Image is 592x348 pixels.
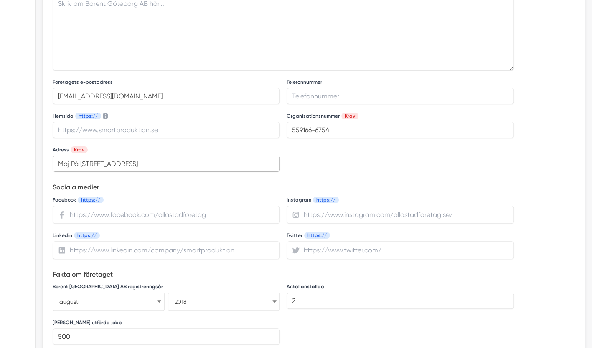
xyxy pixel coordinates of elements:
input: https://www.facebook.com/allastadforetag [53,206,280,224]
label: Måste börja med https:// [53,113,108,119]
input: https://www.linkedin.com/company/smartproduktion [53,241,280,259]
svg: Facebook [58,211,66,219]
input: Adress [53,156,280,172]
span: https:// [74,232,100,239]
label: Organisationsnummer [287,113,358,119]
label: Facebook [53,197,104,203]
h5: Sociala medier [53,182,514,194]
label: Antal anställda [287,283,324,290]
input: 500 [53,328,280,345]
svg: Instagram [292,211,300,219]
input: Telefonnummer [287,88,514,104]
svg: Twitter [292,246,300,255]
label: Twitter [287,232,330,239]
label: Instagram [287,197,339,203]
span: Krav [71,146,88,153]
label: Telefonnummer [287,79,322,86]
input: info@smartproduktion.se [53,88,280,104]
input: https://www.instagram.com/allastadforetag.se/ [287,206,514,224]
span: https:// [313,197,339,203]
input: 559252-5512 [287,122,514,138]
label: [PERSON_NAME] utförda jobb [53,319,122,326]
input: https://www.twitter.com/ [287,241,514,259]
label: Linkedin [53,232,100,239]
span: https:// [75,113,101,119]
input: Måste börja med https:// [53,122,280,138]
label: Företagets e-postadress [53,79,113,86]
label: Borent [GEOGRAPHIC_DATA] AB registreringsår [53,283,163,290]
span: https:// [304,232,330,239]
span: Krav [341,113,358,119]
span: https:// [78,197,104,203]
svg: Linkedin [58,246,66,255]
label: Adress [53,146,88,153]
h5: Fakta om företaget [53,269,514,282]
